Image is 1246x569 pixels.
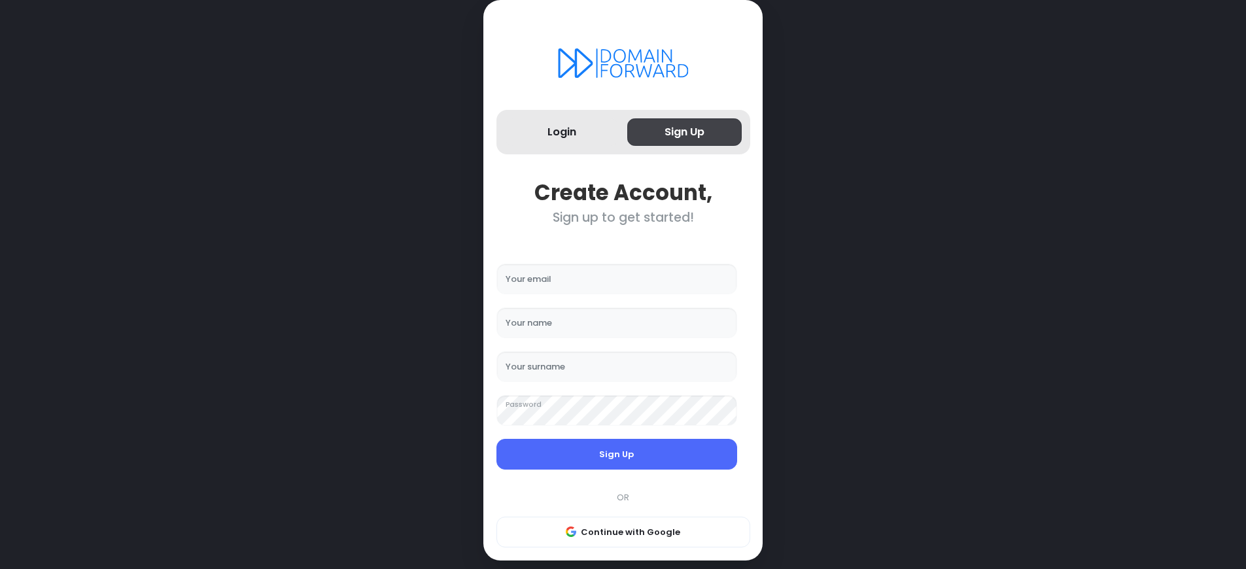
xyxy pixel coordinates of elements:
div: Create Account, [496,180,750,205]
div: OR [490,491,757,504]
div: Sign up to get started! [496,210,750,225]
button: Continue with Google [496,517,750,548]
button: Login [505,118,619,147]
button: Sign Up [496,439,738,470]
button: Sign Up [627,118,742,147]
